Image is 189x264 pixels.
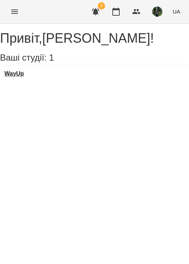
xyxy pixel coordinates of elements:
span: 2 [98,2,105,9]
button: Menu [6,3,23,20]
img: 295700936d15feefccb57b2eaa6bd343.jpg [152,7,162,17]
span: 1 [49,53,54,62]
span: UA [173,8,180,15]
button: UA [170,5,183,18]
a: WayUp [4,70,24,77]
